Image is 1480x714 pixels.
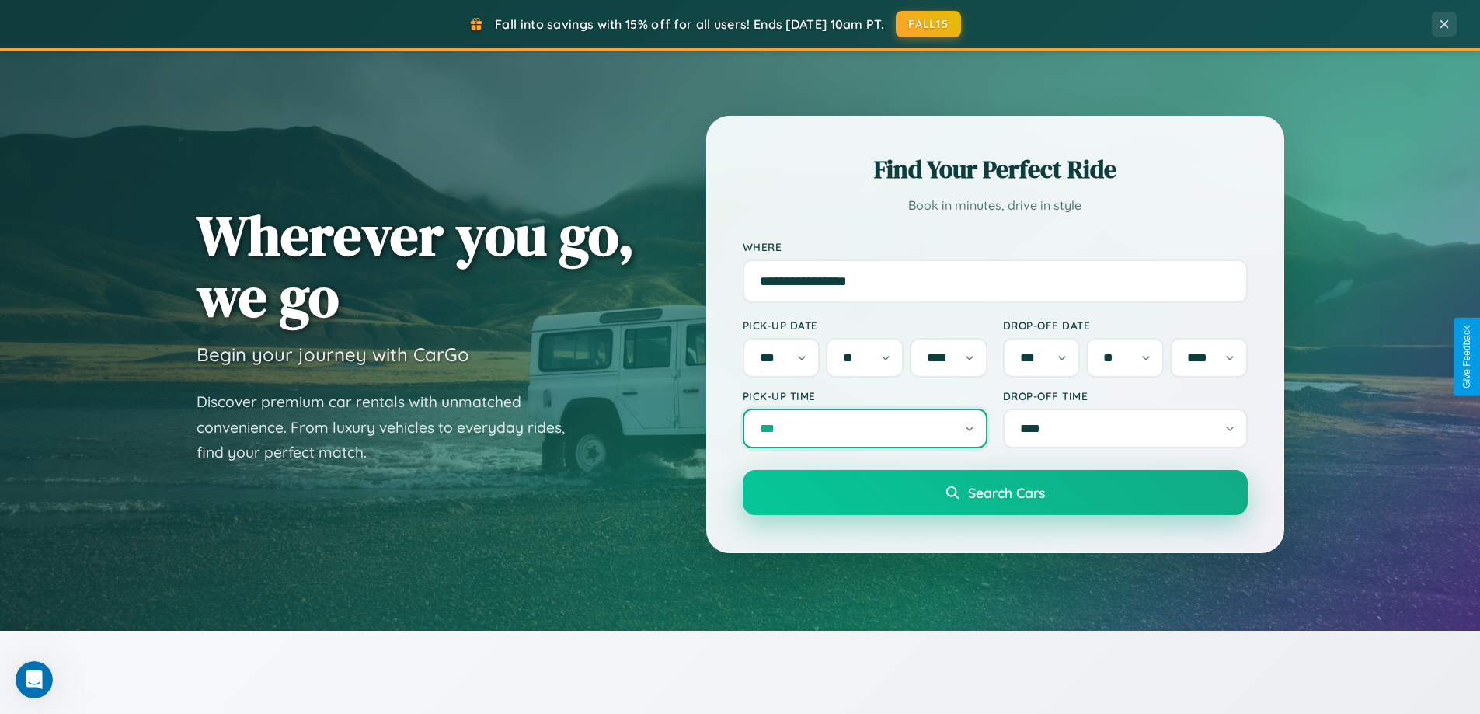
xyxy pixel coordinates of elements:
p: Discover premium car rentals with unmatched convenience. From luxury vehicles to everyday rides, ... [197,389,585,465]
iframe: Intercom live chat [16,661,53,698]
div: Give Feedback [1461,326,1472,388]
h3: Begin your journey with CarGo [197,343,469,366]
span: Search Cars [968,484,1045,501]
label: Drop-off Date [1003,319,1248,332]
label: Pick-up Time [743,389,987,402]
p: Book in minutes, drive in style [743,194,1248,217]
label: Drop-off Time [1003,389,1248,402]
button: FALL15 [896,11,961,37]
h2: Find Your Perfect Ride [743,152,1248,186]
span: Fall into savings with 15% off for all users! Ends [DATE] 10am PT. [495,16,884,32]
button: Search Cars [743,470,1248,515]
h1: Wherever you go, we go [197,204,635,327]
label: Where [743,240,1248,253]
label: Pick-up Date [743,319,987,332]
